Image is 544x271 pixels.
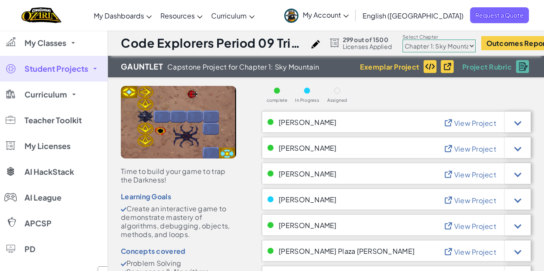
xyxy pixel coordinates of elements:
span: Assigned [327,98,347,103]
img: IconViewProject_Blue.svg [443,143,457,152]
div: Time to build your game to trap the Darkness! [121,167,236,184]
span: View Project [454,119,496,128]
span: View Project [454,144,496,153]
span: Exemplar Project [360,63,419,70]
img: Home [22,6,61,24]
img: CheckMark.svg [121,262,126,266]
span: My Account [303,10,349,19]
img: IconViewProject_Blue.svg [443,169,457,178]
span: [PERSON_NAME] [279,144,337,152]
a: My Dashboards [89,4,156,27]
span: My Dashboards [94,11,144,20]
span: Teacher Toolkit [25,116,82,124]
img: IconViewProject_Blue.svg [443,247,457,256]
a: Curriculum [207,4,259,27]
span: 299 out of 1500 [343,36,392,43]
span: [PERSON_NAME] [279,196,337,203]
div: Learning Goals [121,193,236,200]
span: [PERSON_NAME] Plaza [PERSON_NAME] [279,247,415,255]
span: Capstone Project for Chapter 1: Sky Mountain [167,63,319,70]
label: Select Chapter [403,33,476,40]
span: Licenses Applied [343,43,392,50]
div: Concepts covered [121,247,236,255]
span: View Project [454,170,496,179]
img: IconViewProject_Blue.svg [443,118,457,127]
img: IconRubric.svg [519,62,528,71]
a: English ([GEOGRAPHIC_DATA]) [358,4,468,27]
span: English ([GEOGRAPHIC_DATA]) [363,11,464,20]
a: Ozaria by CodeCombat logo [22,6,61,24]
a: My Account [280,2,353,29]
img: avatar [284,9,298,23]
span: AI HackStack [25,168,74,176]
img: IconViewProject_Blue.svg [443,221,457,230]
img: IconExemplarCode.svg [425,63,435,70]
img: CheckMark.svg [121,207,126,212]
span: [PERSON_NAME] [279,222,337,229]
li: Problem Solving [121,259,236,268]
span: AI League [25,194,61,201]
a: Resources [156,4,207,27]
span: Gauntlet [121,60,163,73]
span: View Project [454,222,496,231]
span: Project Rubric [462,63,512,70]
img: IconViewProject_Black.svg [443,61,456,70]
span: In Progress [295,98,319,103]
span: View Project [454,196,496,205]
span: [PERSON_NAME] [279,170,337,177]
span: My Classes [25,39,66,47]
span: View Project [454,247,496,256]
img: iconPencil.svg [311,40,320,49]
li: Create an interactive game to demonstrate mastery of algorithms, debugging, objects, methods, and... [121,204,236,239]
span: complete [267,98,288,103]
a: Request a Quote [470,7,529,23]
span: Resources [160,11,195,20]
span: My Licenses [25,142,71,150]
span: [PERSON_NAME] [279,119,337,126]
span: Curriculum [211,11,247,20]
h1: Code Explorers Period 09 Trimester 1 [121,35,307,51]
span: Curriculum [25,91,67,98]
span: Student Projects [25,65,88,73]
img: IconViewProject_Blue.svg [443,195,457,204]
